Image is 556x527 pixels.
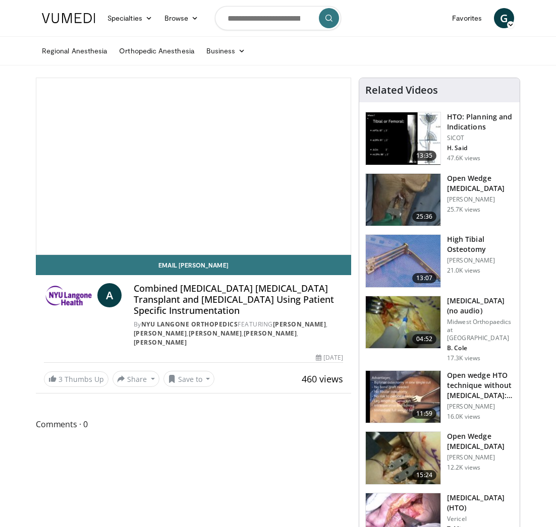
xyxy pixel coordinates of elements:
a: NYU Langone Orthopedics [141,320,238,328]
a: Browse [158,8,205,28]
a: [PERSON_NAME] [244,329,297,338]
p: [PERSON_NAME] [447,403,514,411]
button: Save to [163,371,215,387]
a: Favorites [446,8,488,28]
h3: Open wedge HTO technique without [MEDICAL_DATA]: The "Tomofix" techni… [447,370,514,401]
img: NYU Langone Orthopedics [44,283,93,307]
h3: High Tibial Osteotomy [447,234,514,254]
p: 25.7K views [447,206,480,214]
p: [PERSON_NAME] [447,453,514,462]
img: 6da97908-3356-4b25-aff2-ae42dc3f30de.150x105_q85_crop-smart_upscale.jpg [366,371,440,423]
img: 297961_0002_1.png.150x105_q85_crop-smart_upscale.jpg [366,112,440,165]
p: SICOT [447,134,514,142]
a: G [494,8,514,28]
h3: HTO: Planning and Indications [447,112,514,132]
a: 13:35 HTO: Planning and Indications SICOT H. Said 47.6K views [365,112,514,165]
img: 1390019_3.png.150x105_q85_crop-smart_upscale.jpg [366,174,440,226]
a: Specialties [101,8,158,28]
p: [PERSON_NAME] [447,195,514,204]
span: 13:35 [412,151,436,161]
video-js: Video Player [36,78,351,254]
a: Regional Anesthesia [36,41,113,61]
h3: [MEDICAL_DATA] (HTO) [447,493,514,513]
h3: Open Wedge [MEDICAL_DATA] [447,431,514,451]
p: 17.3K views [447,354,480,362]
a: A [97,283,122,307]
h4: Combined [MEDICAL_DATA] [MEDICAL_DATA] Transplant and [MEDICAL_DATA] Using Patient Specific Instr... [134,283,343,316]
a: [PERSON_NAME] [134,329,187,338]
button: Share [113,371,159,387]
a: 13:07 High Tibial Osteotomy [PERSON_NAME] 21.0K views [365,234,514,288]
input: Search topics, interventions [215,6,341,30]
a: 3 Thumbs Up [44,371,108,387]
p: 12.2K views [447,464,480,472]
h3: [MEDICAL_DATA] (no audio) [447,296,514,316]
img: 38896_0000_3.png.150x105_q85_crop-smart_upscale.jpg [366,296,440,349]
span: 460 views [302,373,343,385]
a: [PERSON_NAME] [134,338,187,347]
p: 16.0K views [447,413,480,421]
a: 04:52 [MEDICAL_DATA] (no audio) Midwest Orthopaedics at [GEOGRAPHIC_DATA] B. Cole 17.3K views [365,296,514,362]
a: Email [PERSON_NAME] [36,255,351,275]
span: 15:24 [412,470,436,480]
p: H. Said [447,144,514,152]
a: 25:36 Open Wedge [MEDICAL_DATA] [PERSON_NAME] 25.7K views [365,173,514,227]
span: 04:52 [412,334,436,344]
h4: Related Videos [365,84,438,96]
a: 11:59 Open wedge HTO technique without [MEDICAL_DATA]: The "Tomofix" techni… [PERSON_NAME] 16.0K ... [365,370,514,424]
img: 1384587_3.png.150x105_q85_crop-smart_upscale.jpg [366,432,440,484]
p: 21.0K views [447,267,480,275]
h3: Open Wedge [MEDICAL_DATA] [447,173,514,193]
p: Vericel [447,515,514,523]
a: [PERSON_NAME] [189,329,242,338]
span: 11:59 [412,409,436,419]
span: 25:36 [412,212,436,222]
img: VuMedi Logo [42,13,95,23]
div: [DATE] [316,353,343,362]
a: [PERSON_NAME] [273,320,326,328]
a: 15:24 Open Wedge [MEDICAL_DATA] [PERSON_NAME] 12.2K views [365,431,514,485]
p: 47.6K views [447,154,480,162]
span: 13:07 [412,273,436,283]
p: [PERSON_NAME] [447,256,514,265]
p: B. Cole [447,344,514,352]
img: c11a38e3-950c-4dae-9309-53f3bdf05539.150x105_q85_crop-smart_upscale.jpg [366,235,440,287]
p: Midwest Orthopaedics at [GEOGRAPHIC_DATA] [447,318,514,342]
a: Orthopedic Anesthesia [113,41,200,61]
div: By FEATURING , , , , [134,320,343,347]
span: 3 [59,374,63,384]
span: Comments 0 [36,418,351,431]
a: Business [200,41,252,61]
